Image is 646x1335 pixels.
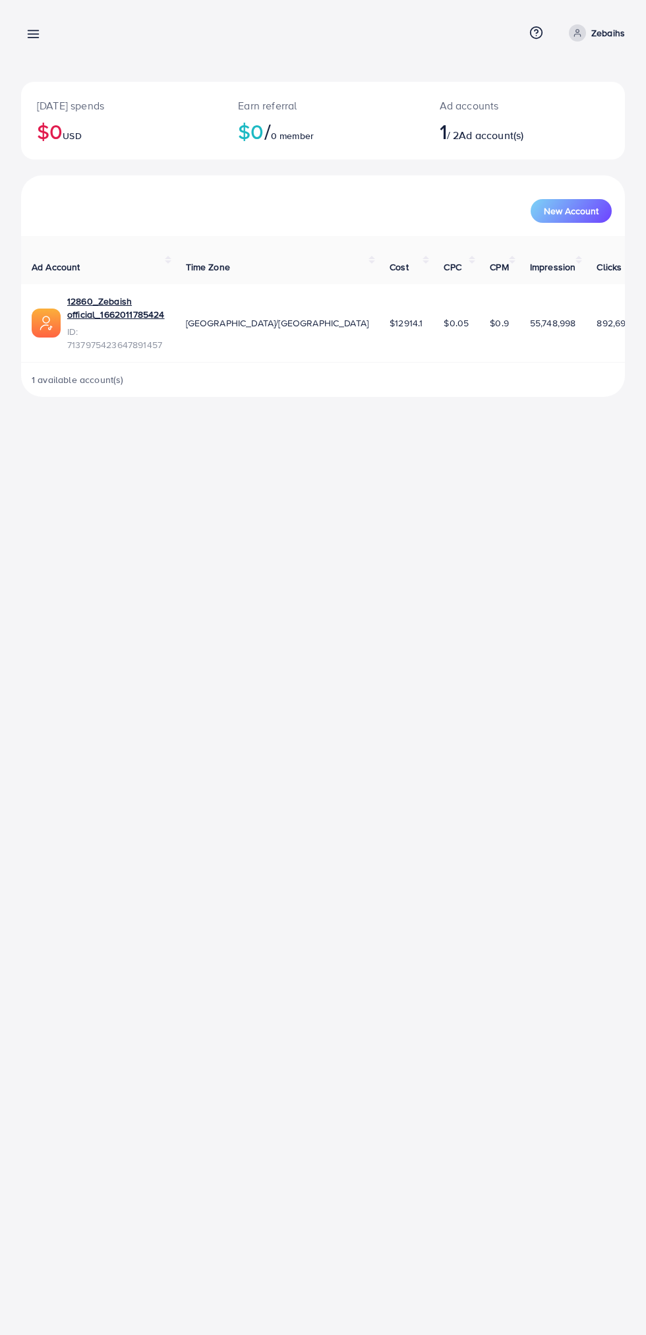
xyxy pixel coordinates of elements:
span: Cost [390,260,409,274]
p: Ad accounts [440,98,559,113]
span: 1 available account(s) [32,373,124,386]
h2: / 2 [440,119,559,144]
span: $0.05 [444,316,469,330]
h2: $0 [37,119,206,144]
a: Zebaihs [564,24,625,42]
span: USD [63,129,81,142]
span: / [264,116,271,146]
img: ic-ads-acc.e4c84228.svg [32,309,61,338]
span: 892,692 [597,316,631,330]
span: 55,748,998 [530,316,576,330]
span: [GEOGRAPHIC_DATA]/[GEOGRAPHIC_DATA] [186,316,369,330]
span: 1 [440,116,447,146]
span: New Account [544,206,599,216]
h2: $0 [238,119,407,144]
p: [DATE] spends [37,98,206,113]
span: Ad Account [32,260,80,274]
span: 0 member [271,129,314,142]
p: Zebaihs [591,25,625,41]
span: $0.9 [490,316,509,330]
span: Time Zone [186,260,230,274]
p: Earn referral [238,98,407,113]
span: CPM [490,260,508,274]
span: CPC [444,260,461,274]
span: Impression [530,260,576,274]
button: New Account [531,199,612,223]
a: 12860_Zebaish official_1662011785424 [67,295,165,322]
span: ID: 7137975423647891457 [67,325,165,352]
span: Clicks [597,260,622,274]
span: Ad account(s) [459,128,523,142]
span: $12914.1 [390,316,423,330]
